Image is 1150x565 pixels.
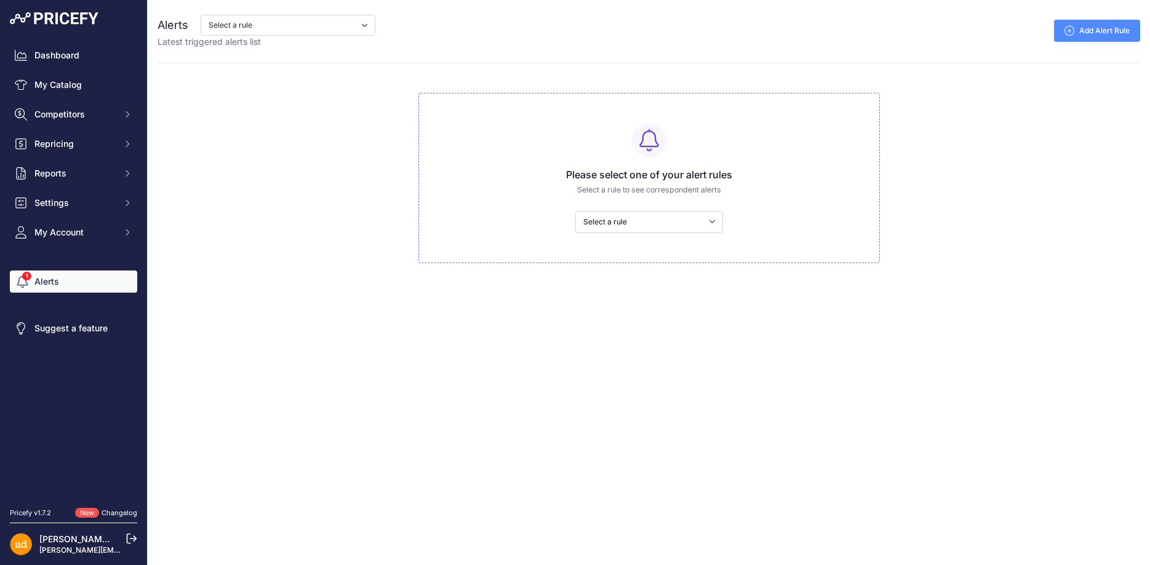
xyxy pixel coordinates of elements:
[34,226,115,239] span: My Account
[102,508,137,517] a: Changelog
[39,545,229,555] a: [PERSON_NAME][EMAIL_ADDRESS][DOMAIN_NAME]
[10,271,137,293] a: Alerts
[75,508,99,518] span: New
[39,534,118,544] a: [PERSON_NAME] d
[158,36,375,48] p: Latest triggered alerts list
[10,74,137,96] a: My Catalog
[10,44,137,66] a: Dashboard
[10,103,137,125] button: Competitors
[10,12,98,25] img: Pricefy Logo
[10,221,137,243] button: My Account
[34,138,115,150] span: Repricing
[10,162,137,184] button: Reports
[10,192,137,214] button: Settings
[34,197,115,209] span: Settings
[34,108,115,121] span: Competitors
[10,133,137,155] button: Repricing
[1054,20,1140,42] a: Add Alert Rule
[158,18,188,31] span: Alerts
[429,167,869,182] h3: Please select one of your alert rules
[429,184,869,196] p: Select a rule to see correspondent alerts
[10,508,51,518] div: Pricefy v1.7.2
[10,44,137,493] nav: Sidebar
[34,167,115,180] span: Reports
[10,317,137,339] a: Suggest a feature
